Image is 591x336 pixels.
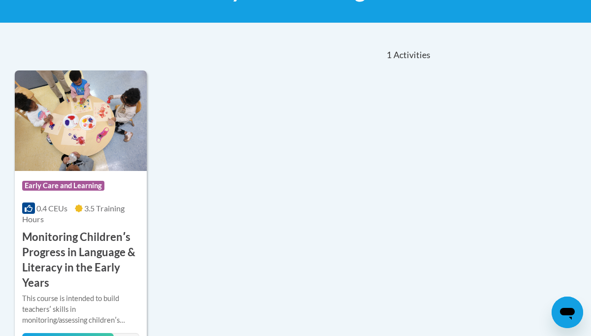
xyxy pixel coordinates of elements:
span: 1 [387,50,392,61]
div: This course is intended to build teachersʹ skills in monitoring/assessing childrenʹs developmenta... [22,293,139,326]
iframe: Button to launch messaging window [552,297,583,328]
img: Course Logo [15,70,147,171]
h3: Monitoring Childrenʹs Progress in Language & Literacy in the Early Years [22,230,139,290]
span: Activities [394,50,430,61]
span: Early Care and Learning [22,181,104,191]
span: 0.4 CEUs [36,203,67,213]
